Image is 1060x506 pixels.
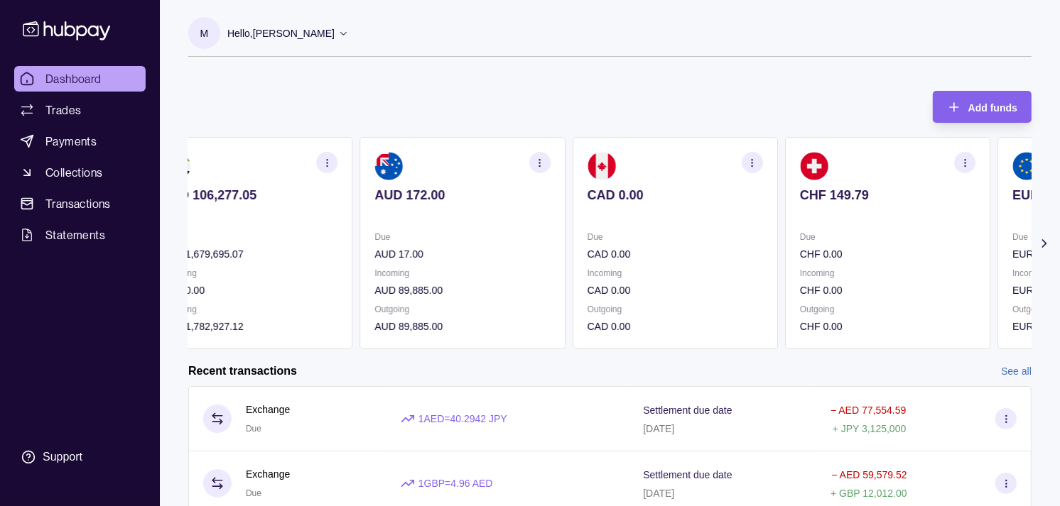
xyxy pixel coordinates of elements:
p: [DATE] [643,488,674,499]
p: AUD 89,885.00 [374,319,550,334]
p: Incoming [800,265,975,281]
p: Hello, [PERSON_NAME] [227,26,335,41]
p: AED 0.00 [162,282,337,298]
p: CAD 0.00 [588,246,763,262]
p: Due [162,229,337,245]
img: eu [1012,152,1041,180]
p: Outgoing [800,302,975,317]
p: CHF 0.00 [800,246,975,262]
a: Statements [14,222,146,248]
img: au [374,152,403,180]
p: CHF 0.00 [800,319,975,334]
span: Trades [45,101,81,119]
a: Collections [14,160,146,185]
h2: Recent transactions [188,363,297,379]
p: Outgoing [162,302,337,317]
p: Incoming [588,265,763,281]
p: + GBP 12,012.00 [831,488,907,499]
button: Add funds [933,91,1032,123]
a: Support [14,442,146,472]
span: Due [246,488,261,498]
p: − AED 59,579.52 [831,469,907,480]
span: Dashboard [45,70,102,87]
span: Add funds [968,102,1017,114]
span: Due [246,424,261,434]
p: Due [374,229,550,245]
p: CAD 0.00 [588,282,763,298]
p: AUD 89,885.00 [374,282,550,298]
p: Exchange [246,402,290,417]
a: See all [1001,363,1032,379]
p: CHF 149.79 [800,187,975,203]
p: Incoming [374,265,550,281]
p: [DATE] [643,423,674,434]
p: CHF 0.00 [800,282,975,298]
a: Trades [14,97,146,123]
p: CAD 0.00 [588,187,763,203]
p: Incoming [162,265,337,281]
p: Outgoing [374,302,550,317]
div: Support [43,449,82,465]
a: Transactions [14,191,146,216]
span: Transactions [45,195,111,212]
a: Payments [14,128,146,154]
p: 1 GBP = 4.96 AED [418,475,493,491]
p: Settlement due date [643,405,732,416]
p: + JPY 3,125,000 [833,423,907,434]
span: Collections [45,164,102,181]
p: Due [588,229,763,245]
p: AED 106,277.05 [162,187,337,203]
p: Exchange [246,466,290,482]
p: Due [800,229,975,245]
span: Payments [45,133,97,150]
p: AUD 17.00 [374,246,550,262]
span: Statements [45,226,105,243]
p: M [200,26,209,41]
p: AED 1,679,695.07 [162,246,337,262]
p: 1 AED = 40.2942 JPY [418,411,507,427]
p: Outgoing [588,302,763,317]
p: AED 1,782,927.12 [162,319,337,334]
p: CAD 0.00 [588,319,763,334]
a: Dashboard [14,66,146,92]
p: Settlement due date [643,469,732,480]
img: ch [800,152,828,180]
img: ca [588,152,616,180]
p: − AED 77,554.59 [831,405,906,416]
p: AUD 172.00 [374,187,550,203]
img: ae [162,152,190,180]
